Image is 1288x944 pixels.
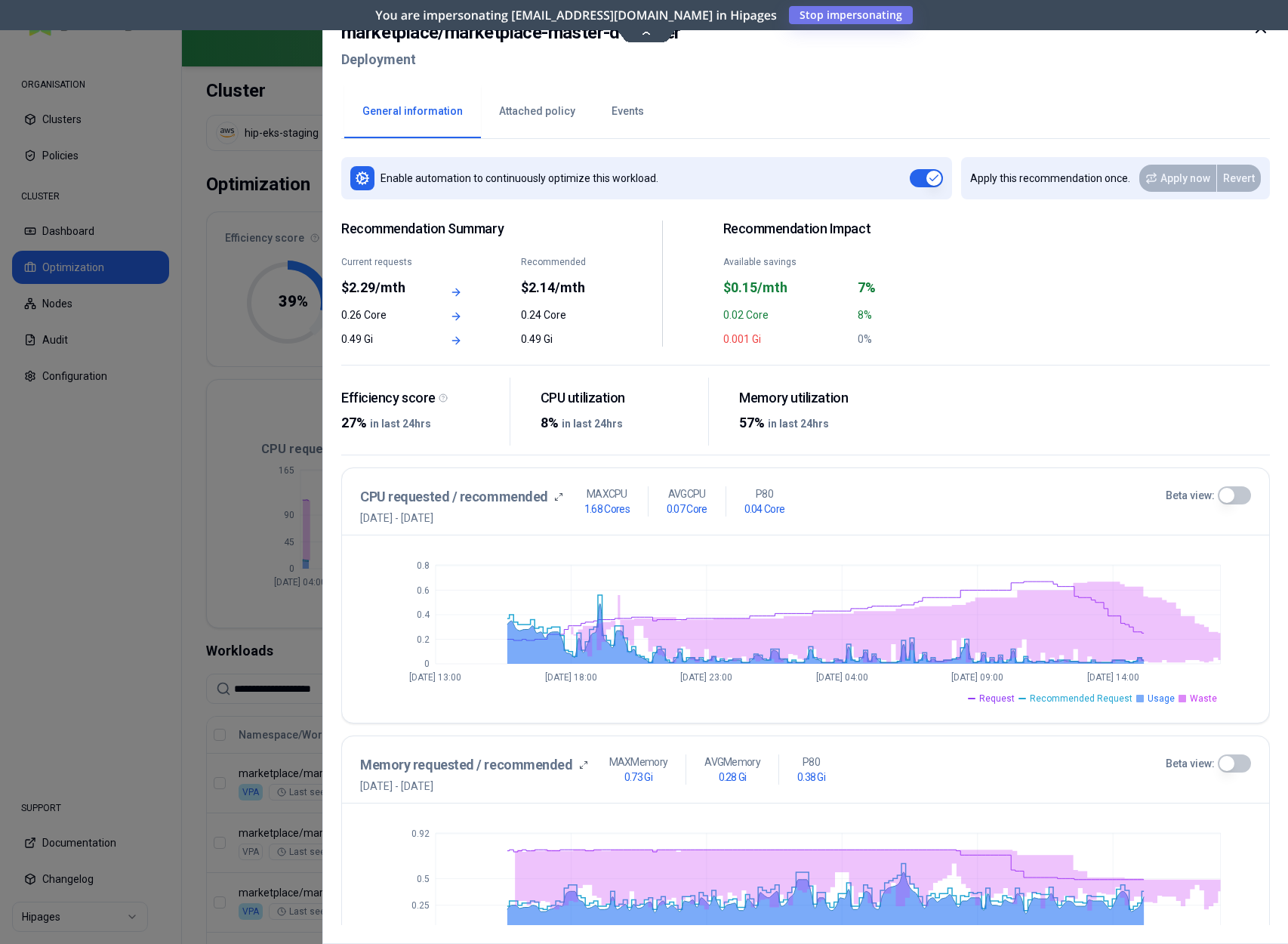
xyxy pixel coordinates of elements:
[744,501,784,517] h1: 0.04 Core
[723,307,848,322] div: 0.02 Core
[370,418,431,430] span: in last 24hrs
[624,770,652,785] h1: 0.73 Gi
[584,501,629,517] h1: 1.68 Cores
[341,256,422,268] div: Current requests
[360,779,588,794] span: [DATE] - [DATE]
[520,277,601,298] div: $2.14/mth
[667,486,705,501] p: AVG CPU
[360,486,548,507] h3: CPU requested / recommended
[416,560,429,571] tspan: 0.8
[344,85,481,138] button: General information
[341,412,498,433] div: 27%
[411,828,429,839] tspan: 0.92
[341,277,422,298] div: $2.29/mth
[416,874,429,884] tspan: 0.5
[409,672,461,683] tspan: [DATE] 13:00
[797,770,824,785] h1: 0.38 Gi
[561,418,622,430] span: in last 24hrs
[481,85,593,138] button: Attached policy
[969,171,1129,186] p: Apply this recommendation once.
[341,332,422,347] div: 0.49 Gi
[416,585,429,596] tspan: 0.6
[666,501,707,517] h1: 0.07 Core
[381,171,658,186] p: Enable automation to continuously optimize this workload.
[609,754,667,770] p: MAX Memory
[540,412,696,433] div: 8%
[341,19,681,46] h2: marketplace / marketplace-master-d-worker
[520,307,601,322] div: 0.24 Core
[360,754,573,776] h3: Memory requested / recommended
[1165,756,1214,771] label: Beta view:
[723,332,848,347] div: 0.001 Gi
[718,770,746,785] h1: 0.28 Gi
[723,277,848,298] div: $0.15/mth
[1165,488,1214,503] label: Beta view:
[739,390,895,407] div: Memory utilization
[544,672,596,683] tspan: [DATE] 18:00
[520,332,601,347] div: 0.49 Gi
[857,307,982,322] div: 8%
[857,332,982,347] div: 0%
[424,659,429,669] tspan: 0
[1148,693,1175,705] span: Usage
[723,256,848,268] div: Available savings
[739,412,895,433] div: 57%
[680,672,732,683] tspan: [DATE] 23:00
[704,754,760,770] p: AVG Memory
[815,672,867,683] tspan: [DATE] 04:00
[1030,693,1132,705] span: Recommended Request
[1086,672,1139,683] tspan: [DATE] 14:00
[723,221,983,238] h2: Recommendation Impact
[803,754,820,770] p: P80
[411,900,429,911] tspan: 0.25
[416,634,429,645] tspan: 0.2
[540,390,696,407] div: CPU utilization
[979,693,1015,705] span: Request
[951,672,1003,683] tspan: [DATE] 09:00
[857,277,982,298] div: 7%
[341,307,422,322] div: 0.26 Core
[755,486,772,501] p: P80
[341,46,681,73] h2: Deployment
[1190,693,1217,705] span: Waste
[341,390,498,407] div: Efficiency score
[520,256,601,268] div: Recommended
[768,418,829,430] span: in last 24hrs
[360,511,563,526] span: [DATE] - [DATE]
[416,609,430,620] tspan: 0.4
[593,85,662,138] button: Events
[586,486,627,501] p: MAX CPU
[341,221,602,238] span: Recommendation Summary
